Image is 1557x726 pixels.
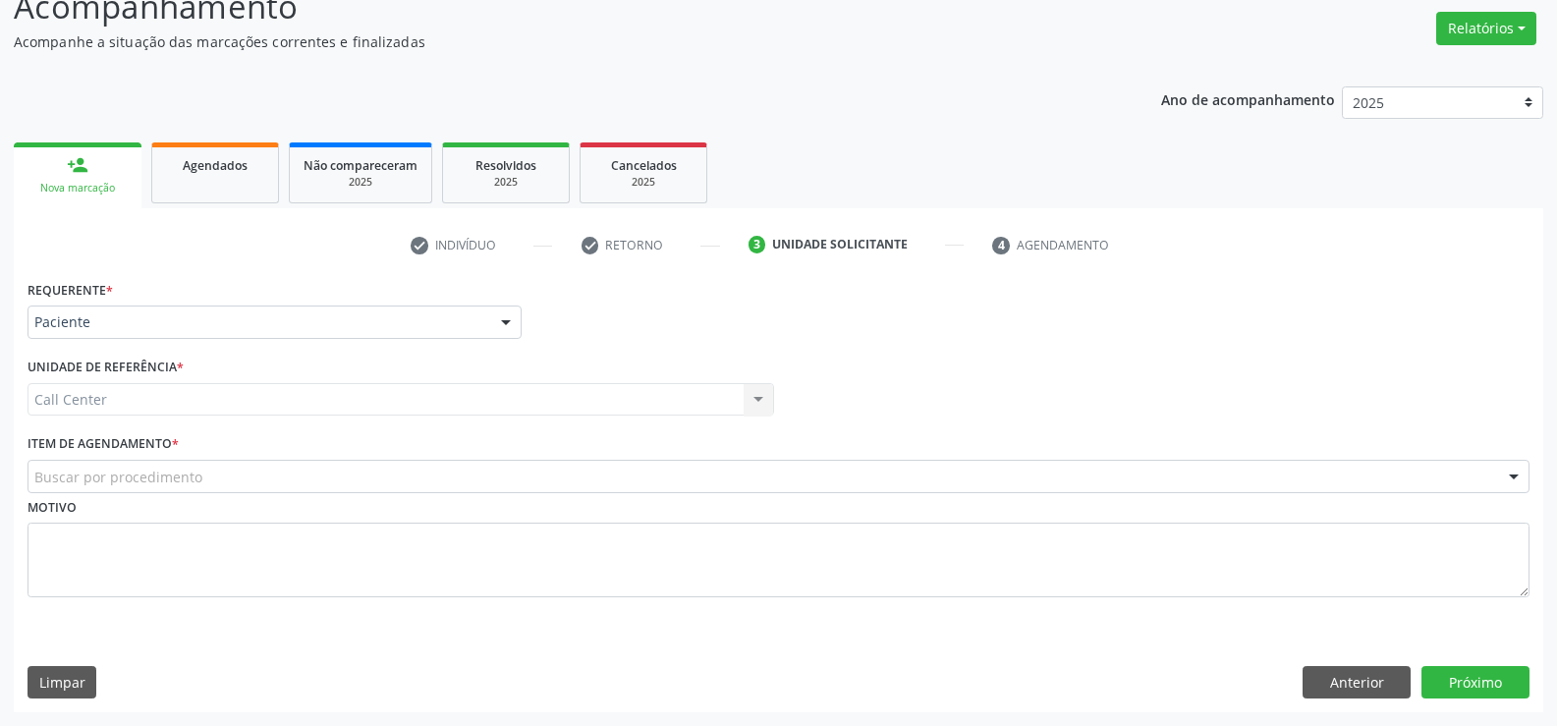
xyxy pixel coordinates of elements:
span: Resolvidos [475,157,536,174]
div: person_add [67,154,88,176]
div: 3 [749,236,766,253]
button: Anterior [1303,666,1411,699]
span: Agendados [183,157,248,174]
label: Unidade de referência [28,353,184,383]
div: Nova marcação [28,181,128,195]
div: 2025 [457,175,555,190]
p: Ano de acompanhamento [1161,86,1335,111]
label: Motivo [28,493,77,524]
span: Buscar por procedimento [34,467,202,487]
div: 2025 [304,175,417,190]
button: Relatórios [1436,12,1536,45]
span: Paciente [34,312,481,332]
p: Acompanhe a situação das marcações correntes e finalizadas [14,31,1084,52]
div: Unidade solicitante [772,236,908,253]
label: Requerente [28,275,113,306]
label: Item de agendamento [28,429,179,460]
button: Limpar [28,666,96,699]
div: 2025 [594,175,693,190]
span: Cancelados [611,157,677,174]
span: Não compareceram [304,157,417,174]
button: Próximo [1421,666,1529,699]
